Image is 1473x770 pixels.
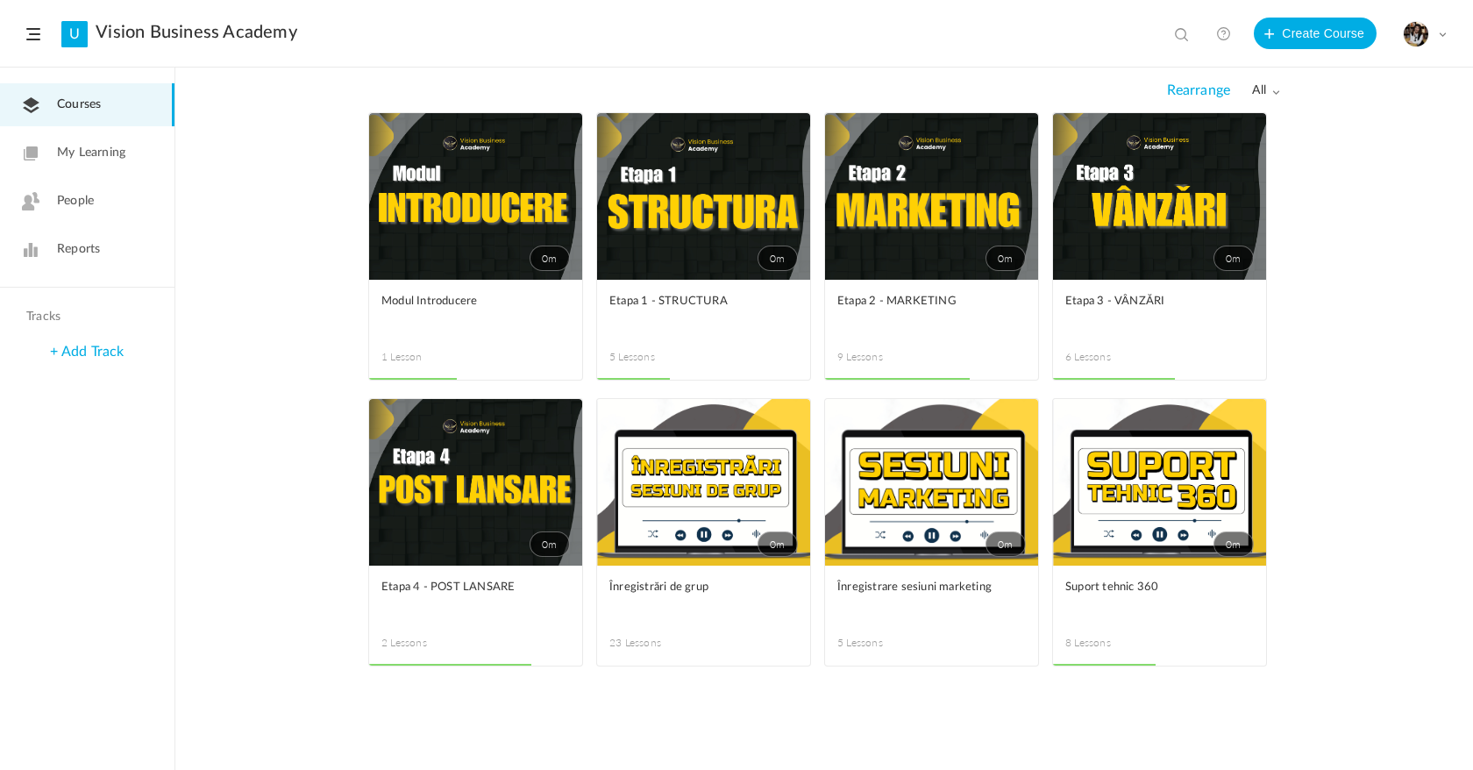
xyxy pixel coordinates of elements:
span: Courses [57,96,101,114]
button: Create Course [1254,18,1377,49]
a: Etapa 3 - VÂNZĂRI [1065,292,1254,332]
span: 0m [530,246,570,271]
a: 0m [825,113,1038,280]
a: 0m [825,399,1038,566]
span: Rearrange [1167,82,1230,99]
span: Suport tehnic 360 [1065,578,1227,597]
span: Înregistrare sesiuni marketing [837,578,1000,597]
h4: Tracks [26,310,144,324]
span: 1 Lesson [381,349,476,365]
span: 0m [758,531,798,557]
a: Etapa 1 - STRUCTURA [609,292,798,332]
a: Etapa 4 - POST LANSARE [381,578,570,617]
a: 0m [369,113,582,280]
a: U [61,21,88,47]
span: 0m [986,246,1026,271]
span: 5 Lessons [609,349,704,365]
a: 0m [597,399,810,566]
span: 0m [530,531,570,557]
span: Etapa 2 - MARKETING [837,292,1000,311]
a: Etapa 2 - MARKETING [837,292,1026,332]
span: Etapa 4 - POST LANSARE [381,578,544,597]
span: Modul Introducere [381,292,544,311]
a: Modul Introducere [381,292,570,332]
span: 0m [1213,531,1254,557]
a: 0m [1053,399,1266,566]
a: Vision Business Academy [96,22,297,43]
span: Etapa 1 - STRUCTURA [609,292,772,311]
span: 9 Lessons [837,349,932,365]
a: 0m [597,113,810,280]
a: 0m [1053,113,1266,280]
img: tempimagehs7pti.png [1404,22,1428,46]
a: Înregistrări de grup [609,578,798,617]
span: People [57,192,94,210]
span: Etapa 3 - VÂNZĂRI [1065,292,1227,311]
span: Reports [57,240,100,259]
a: + Add Track [50,345,124,359]
span: 0m [1213,246,1254,271]
span: Înregistrări de grup [609,578,772,597]
span: 8 Lessons [1065,635,1160,651]
span: My Learning [57,144,125,162]
span: 0m [986,531,1026,557]
a: 0m [369,399,582,566]
a: Înregistrare sesiuni marketing [837,578,1026,617]
a: Suport tehnic 360 [1065,578,1254,617]
span: 0m [758,246,798,271]
span: 6 Lessons [1065,349,1160,365]
span: 23 Lessons [609,635,704,651]
span: all [1252,83,1280,98]
span: 2 Lessons [381,635,476,651]
span: 5 Lessons [837,635,932,651]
